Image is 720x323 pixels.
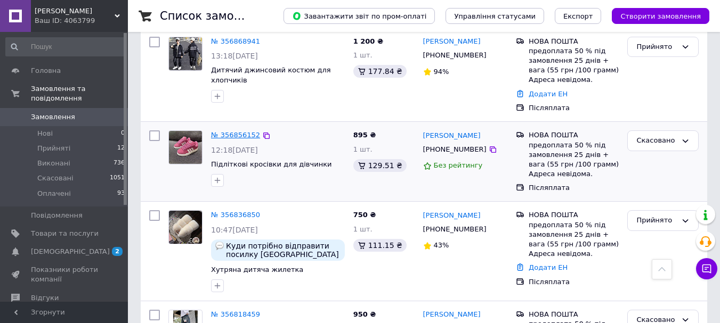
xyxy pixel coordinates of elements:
[636,42,677,53] div: Прийнято
[31,211,83,220] span: Повідомлення
[35,6,115,16] span: nik-elizabet
[353,37,383,45] span: 1 200 ₴
[31,293,59,303] span: Відгуки
[353,159,407,172] div: 129.51 ₴
[529,249,619,259] div: Адреса невідома.
[37,159,70,168] span: Виконані
[423,37,481,47] a: [PERSON_NAME]
[353,211,376,219] span: 750 ₴
[529,90,568,98] a: Додати ЕН
[121,129,125,138] span: 0
[31,112,75,122] span: Замовлення
[353,145,373,153] span: 1 шт.
[211,266,303,274] a: Хутряна дитяча жилетка
[31,265,99,284] span: Показники роботи компанії
[454,12,536,20] span: Управління статусами
[434,161,483,169] span: Без рейтингу
[434,68,449,76] span: 94%
[529,75,619,85] div: Адреса невідома.
[353,51,373,59] span: 1 шт.
[211,52,258,60] span: 13:18[DATE]
[114,159,125,168] span: 736
[168,130,203,164] a: Фото товару
[620,12,701,20] span: Створити замовлення
[37,129,53,138] span: Нові
[434,241,449,249] span: 43%
[529,169,619,179] div: Адреса невідома.
[211,226,258,234] span: 10:47[DATE]
[211,310,260,318] a: № 356818459
[421,222,489,236] div: [PHONE_NUMBER]
[423,310,481,320] a: [PERSON_NAME]
[529,103,619,113] div: Післяплата
[37,144,70,153] span: Прийняті
[169,37,202,70] img: Фото товару
[353,65,407,78] div: 177.84 ₴
[284,8,435,24] button: Завантажити звіт по пром-оплаті
[211,146,258,154] span: 12:18[DATE]
[168,210,203,244] a: Фото товару
[353,310,376,318] span: 950 ₴
[353,131,376,139] span: 895 ₴
[555,8,602,24] button: Експорт
[169,131,202,164] img: Фото товару
[353,239,407,252] div: 111.15 ₴
[169,211,202,244] img: Фото товару
[168,37,203,71] a: Фото товару
[529,210,619,249] div: НОВА ПОШТА предоплата 50 % під замовлення 25 днів + вага (55 грн /100 грамм)
[211,66,331,84] a: Дитячий джинсовий костюм для хлопчиків
[529,277,619,287] div: Післяплата
[423,211,481,221] a: [PERSON_NAME]
[612,8,709,24] button: Створити замовлення
[421,143,489,156] div: [PHONE_NUMBER]
[31,84,128,103] span: Замовлення та повідомлення
[421,48,489,62] div: [PHONE_NUMBER]
[423,131,481,141] a: [PERSON_NAME]
[211,37,260,45] a: № 356868941
[529,263,568,271] a: Додати ЕН
[31,247,110,256] span: [DEMOGRAPHIC_DATA]
[117,144,125,153] span: 12
[215,242,224,250] img: :speech_balloon:
[636,215,677,226] div: Прийнято
[601,12,709,20] a: Створити замовлення
[160,10,268,22] h1: Список замовлень
[563,12,593,20] span: Експорт
[529,37,619,76] div: НОВА ПОШТА предоплата 50 % під замовлення 25 днів + вага (55 грн /100 грамм)
[31,229,99,238] span: Товари та послуги
[5,37,126,56] input: Пошук
[696,258,717,279] button: Чат з покупцем
[226,242,341,259] span: Куди потрібно відправити посилку [GEOGRAPHIC_DATA] [GEOGRAPHIC_DATA] смт. Миколаївка Нова пошта Б...
[529,130,619,169] div: НОВА ПОШТА предоплата 50 % під замовлення 25 днів + вага (55 грн /100 грамм)
[292,11,426,21] span: Завантажити звіт по пром-оплаті
[110,173,125,183] span: 1051
[31,66,61,76] span: Головна
[211,131,260,139] a: № 356856152
[211,211,260,219] a: № 356836850
[211,160,331,168] a: Підліткові кросівки для дівчинки
[35,16,128,26] div: Ваш ID: 4063799
[529,183,619,193] div: Післяплата
[37,189,71,198] span: Оплачені
[112,247,123,256] span: 2
[117,189,125,198] span: 93
[636,135,677,146] div: Скасовано
[353,225,373,233] span: 1 шт.
[37,173,74,183] span: Скасовані
[446,8,544,24] button: Управління статусами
